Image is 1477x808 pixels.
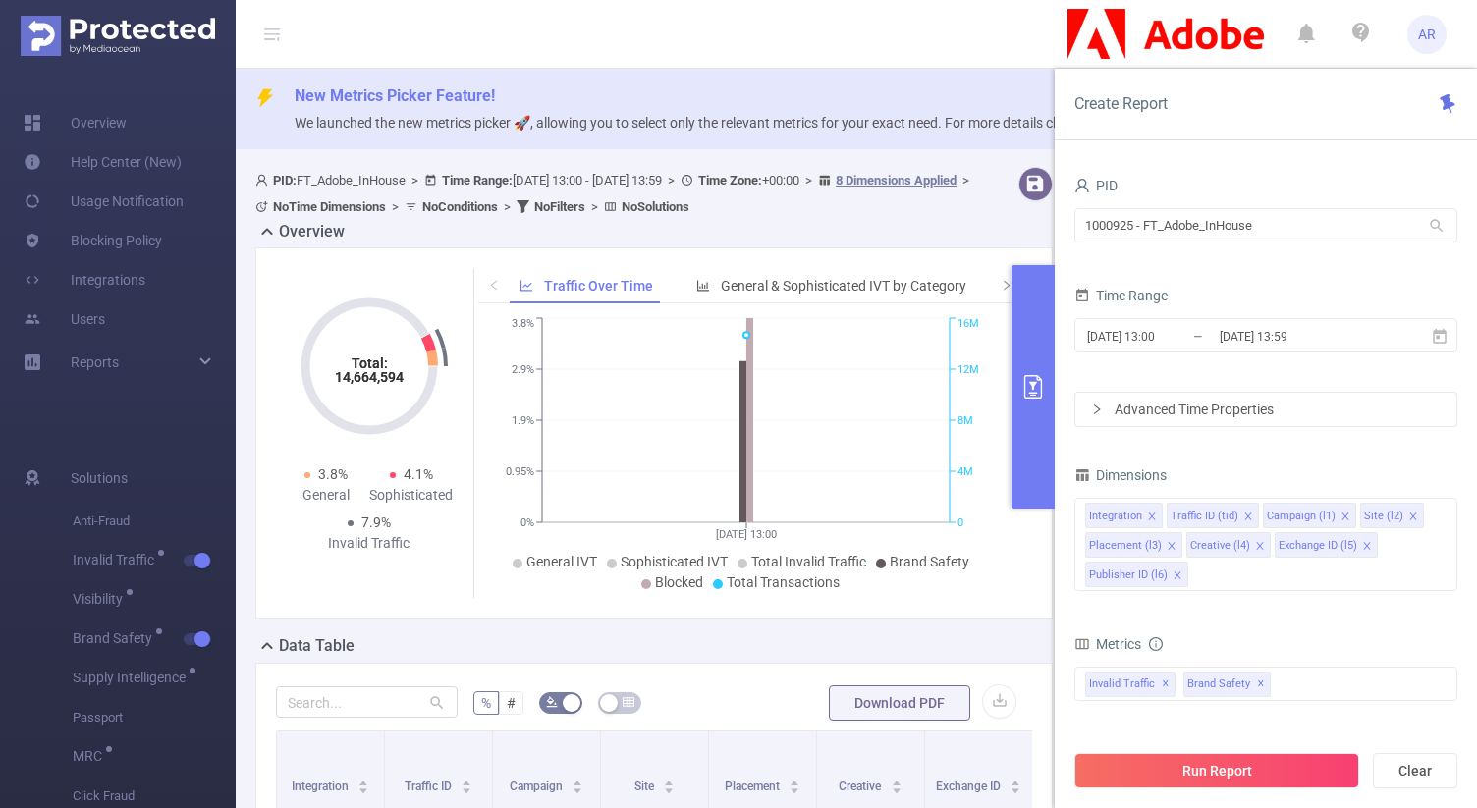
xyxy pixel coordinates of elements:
[255,173,975,214] span: FT_Adobe_InHouse [DATE] 13:00 - [DATE] 13:59 +00:00
[520,279,533,293] i: icon: line-chart
[573,785,583,791] i: icon: caret-down
[24,142,182,182] a: Help Center (New)
[507,695,516,711] span: #
[73,592,130,606] span: Visibility
[725,780,783,793] span: Placement
[663,778,675,789] div: Sort
[73,502,236,541] span: Anti-Fraud
[662,173,681,188] span: >
[279,634,355,658] h2: Data Table
[664,785,675,791] i: icon: caret-down
[572,778,583,789] div: Sort
[936,780,1004,793] span: Exchange ID
[1362,541,1372,553] i: icon: close
[836,173,957,188] u: 8 Dimensions Applied
[71,354,119,370] span: Reports
[1089,533,1162,559] div: Placement (l3)
[358,785,369,791] i: icon: caret-down
[73,749,109,763] span: MRC
[544,278,653,294] span: Traffic Over Time
[1074,178,1090,193] i: icon: user
[405,780,455,793] span: Traffic ID
[422,199,498,214] b: No Conditions
[335,369,404,385] tspan: 14,664,594
[318,466,348,482] span: 3.8%
[1085,503,1163,528] li: Integration
[1183,672,1271,697] span: Brand Safety
[891,778,902,783] i: icon: caret-up
[546,696,558,708] i: icon: bg-colors
[462,785,472,791] i: icon: caret-down
[404,466,433,482] span: 4.1%
[520,516,534,529] tspan: 0%
[358,778,369,783] i: icon: caret-up
[1171,504,1238,529] div: Traffic ID (tid)
[357,778,369,789] div: Sort
[284,485,369,506] div: General
[1418,15,1436,54] span: AR
[1190,533,1250,559] div: Creative (l4)
[1173,570,1182,582] i: icon: close
[1275,532,1378,558] li: Exchange ID (l5)
[957,318,979,331] tspan: 16M
[1085,532,1182,558] li: Placement (l3)
[1257,673,1265,696] span: ✕
[461,778,472,789] div: Sort
[622,199,689,214] b: No Solutions
[1074,288,1168,303] span: Time Range
[727,574,840,590] span: Total Transactions
[790,778,800,783] i: icon: caret-up
[1001,279,1012,291] i: icon: right
[1089,504,1142,529] div: Integration
[506,465,534,478] tspan: 0.95%
[326,533,411,554] div: Invalid Traffic
[255,88,275,108] i: icon: thunderbolt
[585,199,604,214] span: >
[462,778,472,783] i: icon: caret-up
[1091,404,1103,415] i: icon: right
[1408,512,1418,523] i: icon: close
[1074,178,1118,193] span: PID
[573,778,583,783] i: icon: caret-up
[1074,753,1359,788] button: Run Report
[1149,637,1163,651] i: icon: info-circle
[1089,563,1168,588] div: Publisher ID (l6)
[698,173,762,188] b: Time Zone:
[1085,562,1188,587] li: Publisher ID (l6)
[957,465,973,478] tspan: 4M
[1011,778,1021,783] i: icon: caret-up
[716,528,777,541] tspan: [DATE] 13:00
[1364,504,1403,529] div: Site (l2)
[351,355,387,371] tspan: Total:
[621,554,728,569] span: Sophisticated IVT
[1085,672,1176,697] span: Invalid Traffic
[1263,503,1356,528] li: Campaign (l1)
[789,778,800,789] div: Sort
[1010,778,1021,789] div: Sort
[799,173,818,188] span: >
[1074,94,1168,113] span: Create Report
[623,696,634,708] i: icon: table
[1279,533,1357,559] div: Exchange ID (l5)
[839,780,884,793] span: Creative
[1162,673,1170,696] span: ✕
[957,363,979,376] tspan: 12M
[534,199,585,214] b: No Filters
[406,173,424,188] span: >
[721,278,966,294] span: General & Sophisticated IVT by Category
[1255,541,1265,553] i: icon: close
[1011,785,1021,791] i: icon: caret-down
[1074,636,1141,652] span: Metrics
[442,173,513,188] b: Time Range:
[1186,532,1271,558] li: Creative (l4)
[73,671,192,684] span: Supply Intelligence
[481,695,491,711] span: %
[71,458,128,498] span: Solutions
[24,103,127,142] a: Overview
[255,174,273,187] i: icon: user
[361,514,391,530] span: 7.9%
[1360,503,1424,528] li: Site (l2)
[71,343,119,382] a: Reports
[891,778,903,789] div: Sort
[512,414,534,427] tspan: 1.9%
